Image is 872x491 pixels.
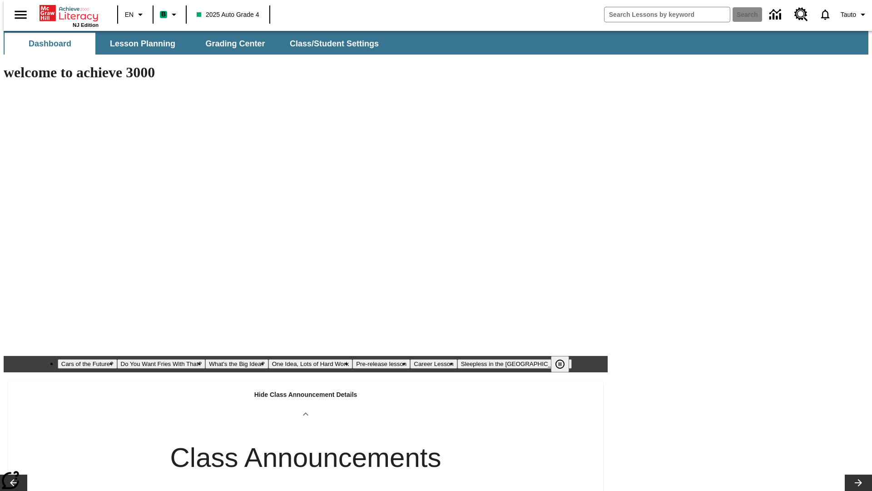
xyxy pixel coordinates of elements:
[841,10,856,20] span: Tauto
[125,10,134,20] span: EN
[8,381,603,420] div: Hide Class Announcement Details
[457,359,572,369] button: Slide 7 Sleepless in the Animal Kingdom
[282,33,386,55] button: Class/Student Settings
[197,10,259,20] span: 2025 Auto Grade 4
[110,39,175,49] span: Lesson Planning
[4,31,868,55] div: SubNavbar
[40,3,99,28] div: Home
[156,6,183,23] button: Boost Class color is mint green. Change class color
[845,475,872,491] button: Lesson carousel, Next
[40,4,99,22] a: Home
[410,359,457,369] button: Slide 6 Career Lesson
[268,359,352,369] button: Slide 4 One Idea, Lots of Hard Work
[170,441,441,474] h2: Class Announcements
[29,39,71,49] span: Dashboard
[73,22,99,28] span: NJ Edition
[117,359,206,369] button: Slide 2 Do You Want Fries With That?
[813,3,837,26] a: Notifications
[551,356,578,372] div: Pause
[58,359,117,369] button: Slide 1 Cars of the Future?
[205,39,265,49] span: Grading Center
[205,359,268,369] button: Slide 3 What's the Big Idea?
[161,9,166,20] span: B
[97,33,188,55] button: Lesson Planning
[837,6,872,23] button: Profile/Settings
[7,1,34,28] button: Open side menu
[5,33,95,55] button: Dashboard
[4,64,608,81] h1: welcome to achieve 3000
[604,7,730,22] input: search field
[254,390,357,400] p: Hide Class Announcement Details
[764,2,789,27] a: Data Center
[551,356,569,372] button: Pause
[121,6,150,23] button: Language: EN, Select a language
[789,2,813,27] a: Resource Center, Will open in new tab
[4,33,387,55] div: SubNavbar
[190,33,281,55] button: Grading Center
[290,39,379,49] span: Class/Student Settings
[352,359,410,369] button: Slide 5 Pre-release lesson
